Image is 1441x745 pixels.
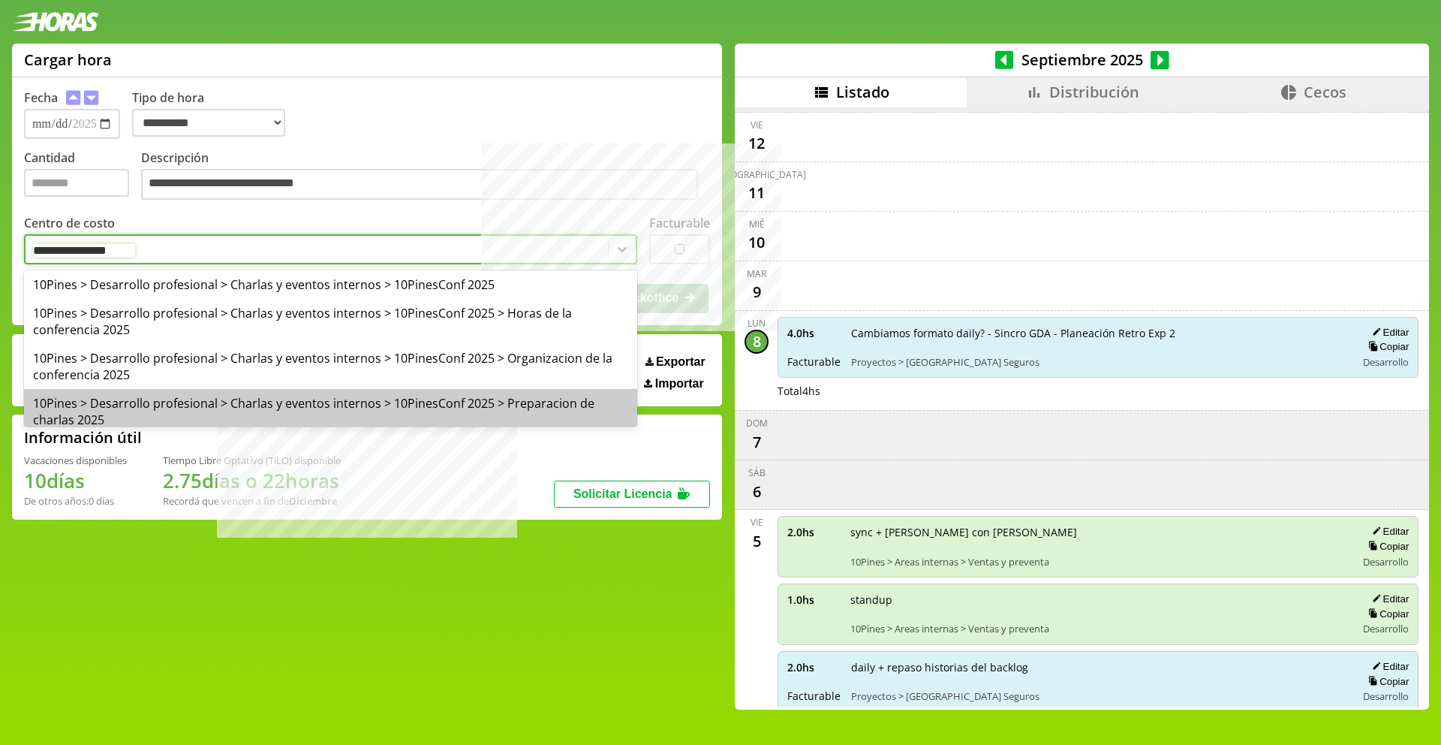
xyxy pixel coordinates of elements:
[1364,608,1409,620] button: Copiar
[24,389,637,434] div: 10Pines > Desarrollo profesional > Charlas y eventos internos > 10PinesConf 2025 > Preparacion de...
[132,89,297,139] label: Tipo de hora
[851,660,1346,674] span: daily + repaso historias del backlog
[1304,82,1346,102] span: Cecos
[24,149,141,204] label: Cantidad
[163,494,341,508] div: Recordá que vencen a fin de
[751,119,763,131] div: vie
[1364,340,1409,353] button: Copiar
[745,330,769,354] div: 8
[1363,355,1409,369] span: Desarrollo
[836,82,889,102] span: Listado
[851,689,1346,703] span: Proyectos > [GEOGRAPHIC_DATA] Seguros
[707,168,806,181] div: [DEMOGRAPHIC_DATA]
[12,12,99,32] img: logotipo
[655,377,704,391] span: Importar
[141,169,698,201] textarea: Descripción
[573,487,672,500] span: Solicitar Licencia
[24,89,58,106] label: Fecha
[747,267,766,280] div: mar
[787,525,840,539] span: 2.0 hs
[649,215,710,231] label: Facturable
[850,525,1346,539] span: sync + [PERSON_NAME] con [PERSON_NAME]
[787,593,840,607] span: 1.0 hs
[745,529,769,553] div: 5
[24,427,142,448] h2: Información útil
[1367,525,1409,538] button: Editar
[787,660,841,674] span: 2.0 hs
[735,107,1429,707] div: scrollable content
[1367,593,1409,605] button: Editar
[851,326,1346,340] span: Cambiamos formato daily? - Sincro GDA - Planeación Retro Exp 2
[24,454,127,467] div: Vacaciones disponibles
[1367,660,1409,673] button: Editar
[746,417,768,430] div: dom
[850,555,1346,569] span: 10Pines > Areas internas > Ventas y preventa
[850,622,1346,635] span: 10Pines > Areas internas > Ventas y preventa
[745,479,769,503] div: 6
[787,689,841,703] span: Facturable
[163,454,341,467] div: Tiempo Libre Optativo (TiLO) disponible
[745,131,769,155] div: 12
[1013,50,1151,70] span: Septiembre 2025
[1367,326,1409,339] button: Editar
[850,593,1346,607] span: standup
[749,218,765,231] div: mié
[745,280,769,304] div: 9
[748,466,766,479] div: sáb
[24,299,637,344] div: 10Pines > Desarrollo profesional > Charlas y eventos internos > 10PinesConf 2025 > Horas de la co...
[141,149,710,204] label: Descripción
[641,354,710,369] button: Exportar
[748,317,766,330] div: lun
[656,355,705,369] span: Exportar
[24,344,637,389] div: 10Pines > Desarrollo profesional > Charlas y eventos internos > 10PinesConf 2025 > Organizacion d...
[778,384,1418,398] div: Total 4 hs
[289,494,337,508] b: Diciembre
[1363,689,1409,703] span: Desarrollo
[745,181,769,205] div: 11
[1049,82,1139,102] span: Distribución
[24,270,637,299] div: 10Pines > Desarrollo profesional > Charlas y eventos internos > 10PinesConf 2025
[24,467,127,494] h1: 10 días
[745,430,769,454] div: 7
[787,326,841,340] span: 4.0 hs
[851,355,1346,369] span: Proyectos > [GEOGRAPHIC_DATA] Seguros
[751,516,763,529] div: vie
[1364,675,1409,688] button: Copiar
[554,481,710,508] button: Solicitar Licencia
[24,50,112,70] h1: Cargar hora
[132,109,285,137] select: Tipo de hora
[787,354,841,369] span: Facturable
[24,494,127,508] div: De otros años: 0 días
[24,169,129,197] input: Cantidad
[1363,555,1409,569] span: Desarrollo
[163,467,341,494] h1: 2.75 días o 22 horas
[24,215,115,231] label: Centro de costo
[1363,622,1409,635] span: Desarrollo
[745,231,769,255] div: 10
[1364,540,1409,553] button: Copiar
